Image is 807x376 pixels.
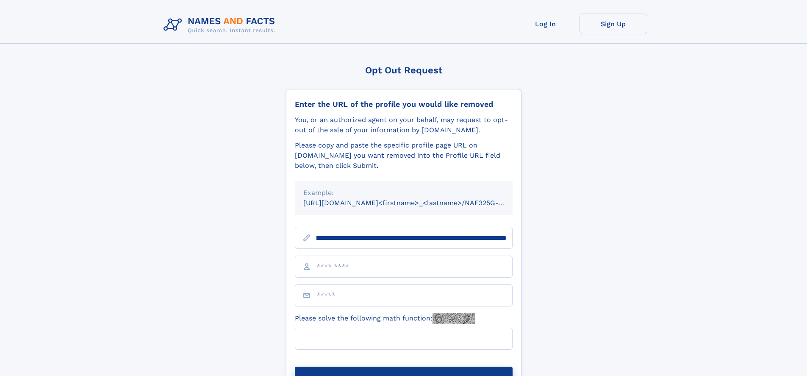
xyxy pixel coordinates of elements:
[303,199,529,207] small: [URL][DOMAIN_NAME]<firstname>_<lastname>/NAF325G-xxxxxxxx
[295,100,513,109] div: Enter the URL of the profile you would like removed
[580,14,647,34] a: Sign Up
[303,188,504,198] div: Example:
[295,313,475,324] label: Please solve the following math function:
[295,140,513,171] div: Please copy and paste the specific profile page URL on [DOMAIN_NAME] you want removed into the Pr...
[295,115,513,135] div: You, or an authorized agent on your behalf, may request to opt-out of the sale of your informatio...
[512,14,580,34] a: Log In
[160,14,282,36] img: Logo Names and Facts
[286,65,521,75] div: Opt Out Request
